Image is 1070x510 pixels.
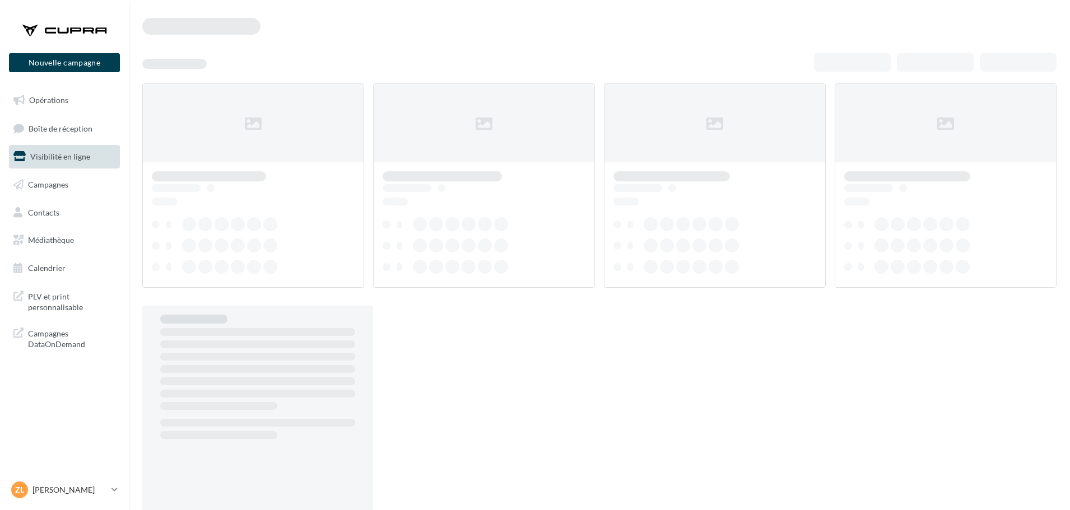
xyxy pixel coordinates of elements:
button: Nouvelle campagne [9,53,120,72]
span: PLV et print personnalisable [28,289,115,313]
span: Boîte de réception [29,123,92,133]
span: Campagnes DataOnDemand [28,326,115,350]
span: Campagnes [28,180,68,189]
span: Contacts [28,207,59,217]
a: Opérations [7,88,122,112]
p: [PERSON_NAME] [32,484,107,495]
a: Zl [PERSON_NAME] [9,479,120,500]
span: Visibilité en ligne [30,152,90,161]
span: Calendrier [28,263,66,273]
span: Zl [15,484,24,495]
a: Visibilité en ligne [7,145,122,169]
a: Médiathèque [7,228,122,252]
span: Médiathèque [28,235,74,245]
span: Opérations [29,95,68,105]
a: Campagnes DataOnDemand [7,321,122,354]
a: PLV et print personnalisable [7,284,122,317]
a: Contacts [7,201,122,224]
a: Boîte de réception [7,116,122,141]
a: Calendrier [7,256,122,280]
a: Campagnes [7,173,122,196]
